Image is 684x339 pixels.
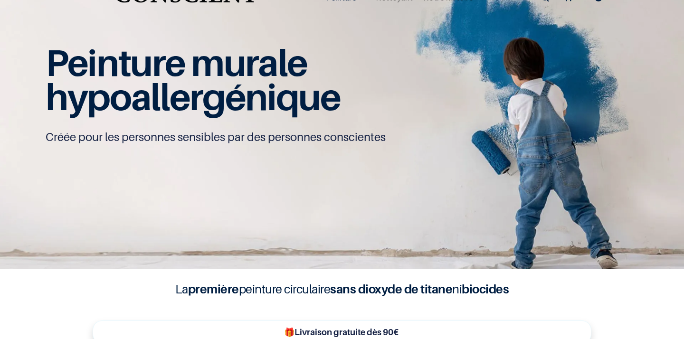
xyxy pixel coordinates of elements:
[330,282,452,296] b: sans dioxyde de titane
[188,282,239,296] b: première
[462,282,509,296] b: biocides
[46,130,638,145] p: Créée pour les personnes sensibles par des personnes conscientes
[46,40,307,85] span: Peinture murale
[46,75,341,119] span: hypoallergénique
[284,327,399,337] b: 🎁Livraison gratuite dès 90€
[152,280,532,298] h4: La peinture circulaire ni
